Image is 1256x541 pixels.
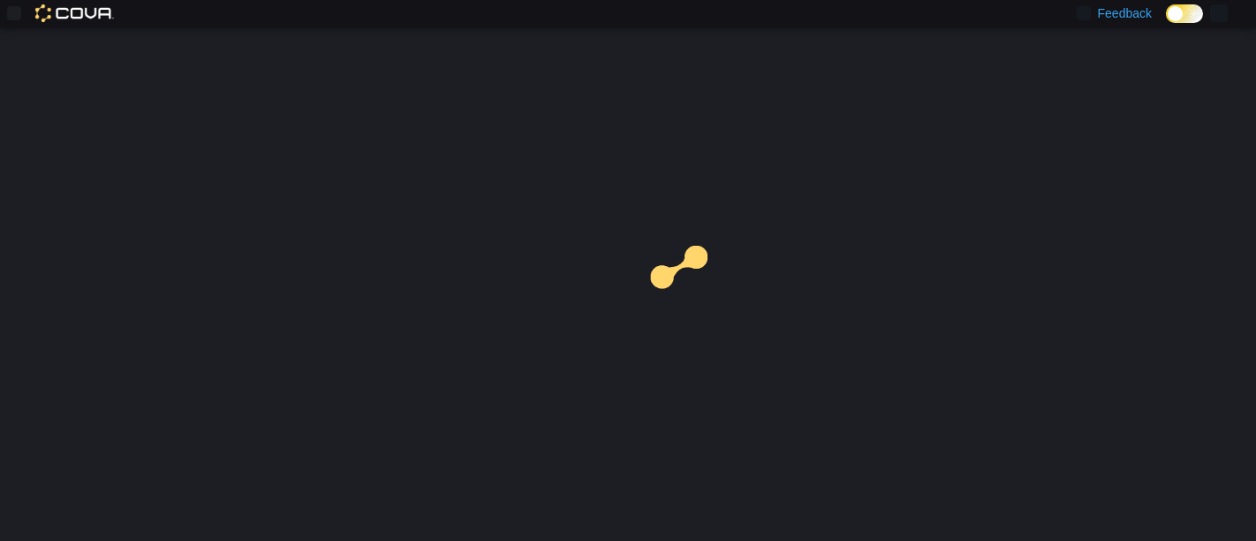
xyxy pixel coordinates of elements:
img: cova-loader [628,232,760,365]
input: Dark Mode [1166,4,1203,23]
img: Cova [35,4,114,22]
span: Dark Mode [1166,23,1167,24]
span: Feedback [1098,4,1152,22]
